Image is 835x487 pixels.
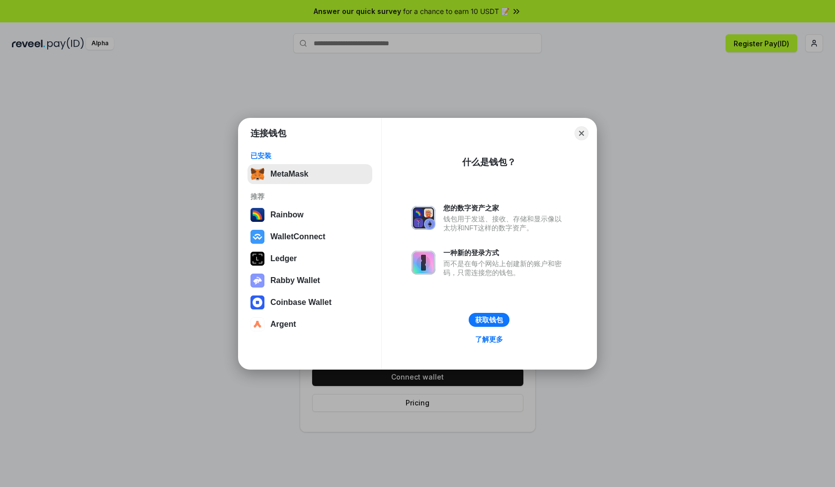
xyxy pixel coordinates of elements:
[250,230,264,244] img: svg+xml,%3Csvg%20width%3D%2228%22%20height%3D%2228%22%20viewBox%3D%220%200%2028%2028%22%20fill%3D...
[270,298,332,307] div: Coinbase Wallet
[270,170,308,179] div: MetaMask
[248,292,372,312] button: Coinbase Wallet
[475,335,503,344] div: 了解更多
[443,203,567,212] div: 您的数字资产之家
[443,214,567,232] div: 钱包用于发送、接收、存储和显示像以太坊和NFT这样的数字资产。
[250,192,369,201] div: 推荐
[469,333,509,346] a: 了解更多
[412,251,435,275] img: svg+xml,%3Csvg%20xmlns%3D%22http%3A%2F%2Fwww.w3.org%2F2000%2Fsvg%22%20fill%3D%22none%22%20viewBox...
[469,313,509,327] button: 获取钱包
[270,276,320,285] div: Rabby Wallet
[250,317,264,331] img: svg+xml,%3Csvg%20width%3D%2228%22%20height%3D%2228%22%20viewBox%3D%220%200%2028%2028%22%20fill%3D...
[248,271,372,291] button: Rabby Wallet
[248,249,372,269] button: Ledger
[250,295,264,309] img: svg+xml,%3Csvg%20width%3D%2228%22%20height%3D%2228%22%20viewBox%3D%220%200%2028%2028%22%20fill%3D...
[250,127,286,139] h1: 连接钱包
[248,314,372,334] button: Argent
[475,315,503,324] div: 获取钱包
[575,126,588,140] button: Close
[443,248,567,257] div: 一种新的登录方式
[248,227,372,247] button: WalletConnect
[270,254,297,263] div: Ledger
[250,252,264,266] img: svg+xml,%3Csvg%20xmlns%3D%22http%3A%2F%2Fwww.w3.org%2F2000%2Fsvg%22%20width%3D%2228%22%20height%3...
[270,210,304,219] div: Rainbow
[462,156,516,168] div: 什么是钱包？
[250,151,369,160] div: 已安装
[412,206,435,230] img: svg+xml,%3Csvg%20xmlns%3D%22http%3A%2F%2Fwww.w3.org%2F2000%2Fsvg%22%20fill%3D%22none%22%20viewBox...
[270,232,326,241] div: WalletConnect
[270,320,296,329] div: Argent
[250,167,264,181] img: svg+xml,%3Csvg%20fill%3D%22none%22%20height%3D%2233%22%20viewBox%3D%220%200%2035%2033%22%20width%...
[250,274,264,288] img: svg+xml,%3Csvg%20xmlns%3D%22http%3A%2F%2Fwww.w3.org%2F2000%2Fsvg%22%20fill%3D%22none%22%20viewBox...
[443,259,567,277] div: 而不是在每个网站上创建新的账户和密码，只需连接您的钱包。
[248,205,372,225] button: Rainbow
[250,208,264,222] img: svg+xml,%3Csvg%20width%3D%22120%22%20height%3D%22120%22%20viewBox%3D%220%200%20120%20120%22%20fil...
[248,164,372,184] button: MetaMask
